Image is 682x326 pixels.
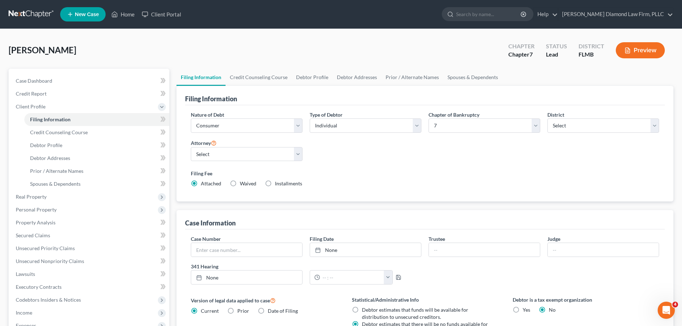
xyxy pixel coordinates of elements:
a: Prior / Alternate Names [24,165,169,177]
input: -- [429,243,540,257]
a: Unsecured Priority Claims [10,242,169,255]
span: 4 [672,302,678,307]
a: Debtor Profile [292,69,333,86]
input: Enter case number... [191,243,302,257]
a: Credit Counseling Course [226,69,292,86]
span: Personal Property [16,206,57,213]
input: Search by name... [456,8,522,21]
div: District [579,42,604,50]
span: Lawsuits [16,271,35,277]
div: Status [546,42,567,50]
label: 341 Hearing [187,263,425,270]
span: 7 [529,51,533,58]
span: Unsecured Priority Claims [16,245,75,251]
a: Debtor Addresses [24,152,169,165]
span: Current [201,308,219,314]
div: Chapter [508,42,535,50]
label: Judge [547,235,560,243]
a: Debtor Profile [24,139,169,152]
label: Type of Debtor [310,111,343,118]
a: Lawsuits [10,268,169,281]
span: Attached [201,180,221,186]
span: Date of Filing [268,308,298,314]
span: Installments [275,180,302,186]
a: Help [534,8,558,21]
label: Version of legal data applied to case [191,296,337,305]
a: Case Dashboard [10,74,169,87]
a: Unsecured Nonpriority Claims [10,255,169,268]
a: Credit Report [10,87,169,100]
span: Income [16,310,32,316]
label: Case Number [191,235,221,243]
a: Spouses & Dependents [24,177,169,190]
span: Credit Report [16,91,47,97]
span: Client Profile [16,103,45,110]
span: Waived [240,180,256,186]
span: Real Property [16,194,47,200]
a: [PERSON_NAME] Diamond Law Firm, PLLC [558,8,673,21]
div: FLMB [579,50,604,59]
a: Client Portal [138,8,185,21]
span: New Case [75,12,99,17]
label: Debtor is a tax exempt organization [513,296,659,303]
label: Statistical/Administrative Info [352,296,498,303]
span: Secured Claims [16,232,50,238]
span: [PERSON_NAME] [9,45,76,55]
label: Chapter of Bankruptcy [429,111,479,118]
span: Executory Contracts [16,284,62,290]
div: Chapter [508,50,535,59]
span: Filing Information [30,116,71,122]
label: Attorney [191,138,217,147]
a: Spouses & Dependents [443,69,502,86]
span: No [549,307,556,313]
span: Case Dashboard [16,78,52,84]
span: Debtor estimates that funds will be available for distribution to unsecured creditors. [362,307,468,320]
span: Debtor Addresses [30,155,70,161]
a: None [310,243,421,257]
a: Debtor Addresses [333,69,381,86]
a: Credit Counseling Course [24,126,169,139]
a: None [191,271,302,284]
a: Secured Claims [10,229,169,242]
a: Prior / Alternate Names [381,69,443,86]
label: Filing Date [310,235,334,243]
label: Filing Fee [191,170,659,177]
a: Filing Information [24,113,169,126]
div: Filing Information [185,94,237,103]
label: District [547,111,564,118]
div: Lead [546,50,567,59]
input: -- [548,243,659,257]
label: Nature of Debt [191,111,224,118]
span: Spouses & Dependents [30,181,81,187]
span: Prior [237,308,249,314]
button: Preview [616,42,665,58]
a: Property Analysis [10,216,169,229]
span: Codebtors Insiders & Notices [16,297,81,303]
span: Property Analysis [16,219,55,225]
label: Trustee [429,235,445,243]
span: Unsecured Nonpriority Claims [16,258,84,264]
a: Filing Information [176,69,226,86]
a: Home [108,8,138,21]
iframe: Intercom live chat [658,302,675,319]
input: -- : -- [320,271,384,284]
span: Debtor Profile [30,142,62,148]
span: Credit Counseling Course [30,129,88,135]
a: Executory Contracts [10,281,169,293]
span: Prior / Alternate Names [30,168,83,174]
div: Case Information [185,219,236,227]
span: Yes [523,307,530,313]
